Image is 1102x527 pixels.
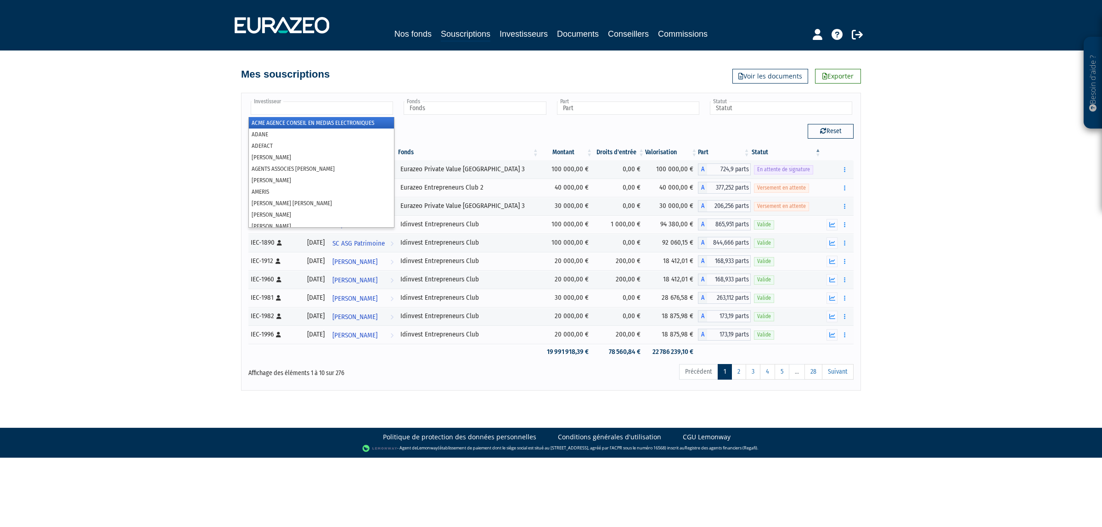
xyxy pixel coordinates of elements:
div: A - Idinvest Entrepreneurs Club [698,255,750,267]
span: Valide [754,239,774,247]
td: 0,00 € [593,160,645,179]
div: [DATE] [306,275,326,284]
i: [Français] Personne physique [276,295,281,301]
div: A - Idinvest Entrepreneurs Club [698,329,750,341]
span: A [698,310,707,322]
a: Registre des agents financiers (Regafi) [685,445,757,451]
td: 200,00 € [593,252,645,270]
td: 0,00 € [593,197,645,215]
div: A - Eurazeo Entrepreneurs Club 2 [698,182,750,194]
td: 20 000,00 € [540,252,593,270]
a: [PERSON_NAME] [329,325,397,344]
a: Souscriptions [441,28,490,42]
td: 30 000,00 € [540,197,593,215]
span: Valide [754,275,774,284]
i: Voir l'investisseur [390,327,394,344]
div: IEC-1890 [251,238,299,247]
i: Voir l'investisseur [390,235,394,252]
td: 18 875,98 € [645,325,698,344]
i: Voir l'investisseur [390,253,394,270]
img: logo-lemonway.png [362,444,398,453]
span: 724,9 parts [707,163,750,175]
td: 200,00 € [593,270,645,289]
a: 28 [804,364,822,380]
span: 844,666 parts [707,237,750,249]
div: Idinvest Entrepreneurs Club [400,219,536,229]
div: - Agent de (établissement de paiement dont le siège social est situé au [STREET_ADDRESS], agréé p... [9,444,1093,453]
a: Investisseurs [500,28,548,40]
span: A [698,182,707,194]
td: 20 000,00 € [540,325,593,344]
a: 3 [746,364,760,380]
td: 78 560,84 € [593,344,645,360]
td: 20 000,00 € [540,270,593,289]
span: Valide [754,294,774,303]
a: Voir les documents [732,69,808,84]
td: 1 000,00 € [593,215,645,234]
div: Idinvest Entrepreneurs Club [400,275,536,284]
span: Valide [754,331,774,339]
td: 100 000,00 € [540,160,593,179]
span: 377,252 parts [707,182,750,194]
div: Affichage des éléments 1 à 10 sur 276 [248,363,493,378]
span: 173,19 parts [707,310,750,322]
th: Montant: activer pour trier la colonne par ordre croissant [540,145,593,160]
a: Nos fonds [394,28,432,40]
li: [PERSON_NAME] [249,220,394,232]
span: 173,19 parts [707,329,750,341]
li: [PERSON_NAME] [PERSON_NAME] [249,197,394,209]
span: [PERSON_NAME] [332,308,377,325]
td: 40 000,00 € [540,179,593,197]
span: [PERSON_NAME] [332,327,377,344]
h4: Mes souscriptions [241,69,330,80]
span: Valide [754,220,774,229]
div: A - Idinvest Entrepreneurs Club [698,237,750,249]
td: 0,00 € [593,307,645,325]
span: En attente de signature [754,165,813,174]
td: 18 875,98 € [645,307,698,325]
li: ADEFACT [249,140,394,151]
div: [DATE] [306,330,326,339]
td: 20 000,00 € [540,307,593,325]
span: A [698,219,707,230]
div: Eurazeo Private Value [GEOGRAPHIC_DATA] 3 [400,201,536,211]
span: A [698,237,707,249]
div: Idinvest Entrepreneurs Club [400,293,536,303]
a: Suivant [822,364,854,380]
td: 19 991 918,39 € [540,344,593,360]
div: IEC-1981 [251,293,299,303]
div: A - Eurazeo Private Value Europe 3 [698,200,750,212]
td: 0,00 € [593,234,645,252]
td: 100 000,00 € [540,215,593,234]
span: 168,933 parts [707,274,750,286]
a: CGU Lemonway [683,432,731,442]
div: A - Idinvest Entrepreneurs Club [698,219,750,230]
td: 0,00 € [593,289,645,307]
div: Idinvest Entrepreneurs Club [400,311,536,321]
li: ADANE [249,129,394,140]
span: [PERSON_NAME] [332,290,377,307]
a: Commissions [658,28,708,40]
th: Statut : activer pour trier la colonne par ordre d&eacute;croissant [751,145,822,160]
li: [PERSON_NAME] [249,151,394,163]
span: A [698,200,707,212]
span: Versement en attente [754,184,809,192]
span: 865,951 parts [707,219,750,230]
th: Part: activer pour trier la colonne par ordre croissant [698,145,750,160]
span: A [698,329,707,341]
a: Conseillers [608,28,649,40]
a: 2 [731,364,746,380]
div: IEC-1996 [251,330,299,339]
th: Fonds: activer pour trier la colonne par ordre croissant [397,145,540,160]
div: [DATE] [306,311,326,321]
div: A - Eurazeo Private Value Europe 3 [698,163,750,175]
a: [PERSON_NAME] [329,270,397,289]
span: A [698,255,707,267]
div: A - Idinvest Entrepreneurs Club [698,274,750,286]
li: [PERSON_NAME] [249,174,394,186]
div: Idinvest Entrepreneurs Club [400,330,536,339]
a: [PERSON_NAME] [329,289,397,307]
td: 94 380,00 € [645,215,698,234]
td: 30 000,00 € [540,289,593,307]
li: ACME AGENCE CONSEIL EN MEDIAS ELECTRONIQUES [249,117,394,129]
